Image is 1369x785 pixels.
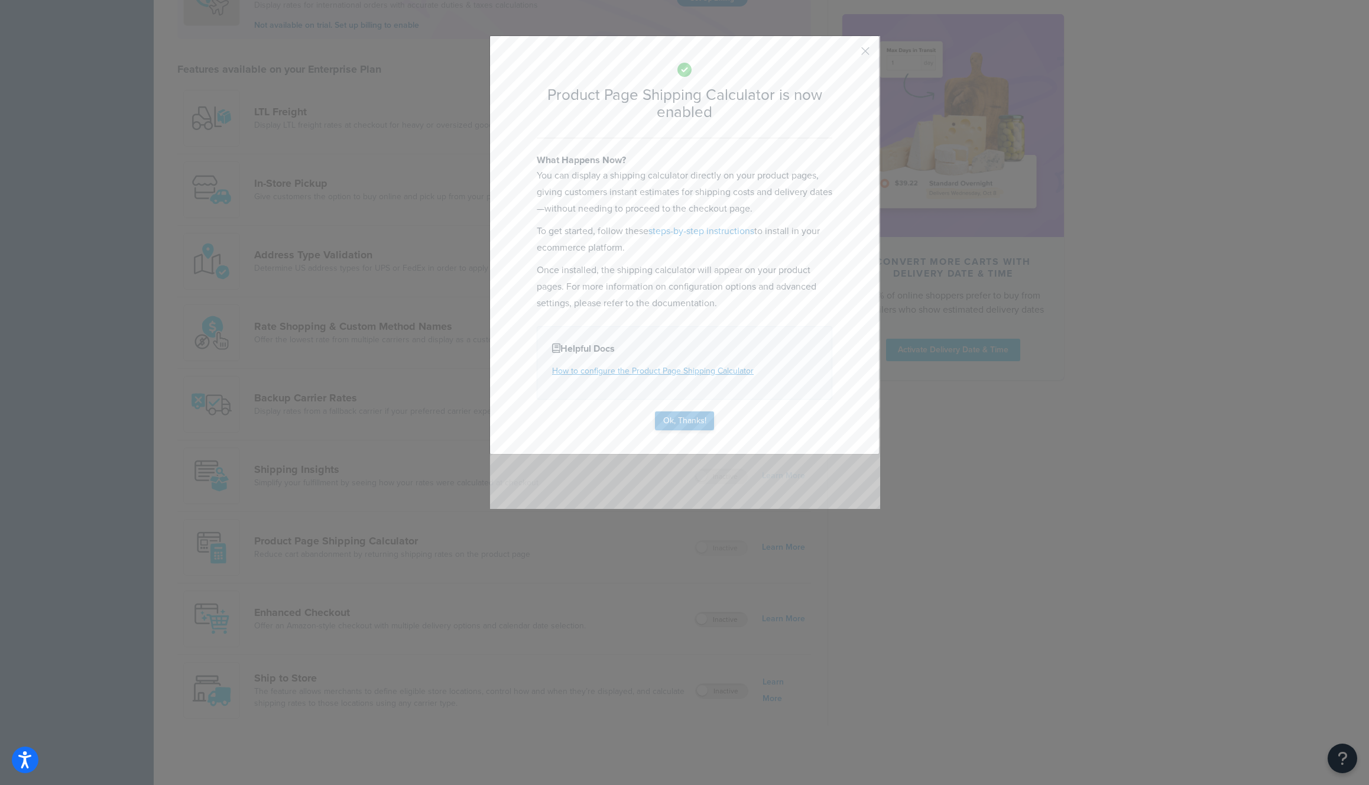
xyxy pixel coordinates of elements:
[537,86,832,120] h2: Product Page Shipping Calculator is now enabled
[552,365,754,377] a: How to configure the Product Page Shipping Calculator
[537,262,832,312] p: Once installed, the shipping calculator will appear on your product pages. For more information o...
[537,167,832,217] p: You can display a shipping calculator directly on your product pages, giving customers instant es...
[537,223,832,256] p: To get started, follow these to install in your ecommerce platform.
[655,411,714,430] button: Ok, Thanks!
[537,153,832,167] h4: What Happens Now?
[648,224,754,238] a: steps-by-step instructions
[552,342,817,356] h4: Helpful Docs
